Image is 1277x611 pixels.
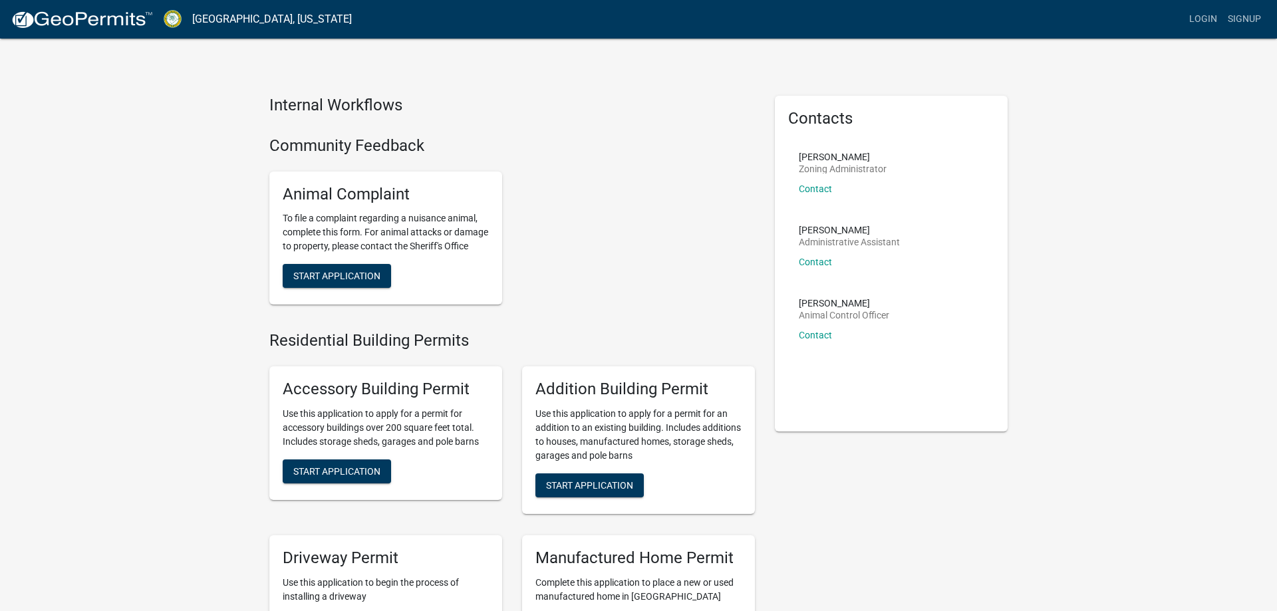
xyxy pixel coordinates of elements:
p: Use this application to apply for a permit for an addition to an existing building. Includes addi... [535,407,742,463]
p: [PERSON_NAME] [799,299,889,308]
h5: Manufactured Home Permit [535,549,742,568]
p: To file a complaint regarding a nuisance animal, complete this form. For animal attacks or damage... [283,211,489,253]
a: Login [1184,7,1222,32]
h4: Internal Workflows [269,96,755,115]
h4: Residential Building Permits [269,331,755,350]
p: [PERSON_NAME] [799,225,900,235]
a: [GEOGRAPHIC_DATA], [US_STATE] [192,8,352,31]
h5: Accessory Building Permit [283,380,489,399]
a: Signup [1222,7,1266,32]
button: Start Application [283,264,391,288]
button: Start Application [283,459,391,483]
p: [PERSON_NAME] [799,152,887,162]
a: Contact [799,330,832,340]
p: Administrative Assistant [799,237,900,247]
p: Complete this application to place a new or used manufactured home in [GEOGRAPHIC_DATA] [535,576,742,604]
p: Use this application to apply for a permit for accessory buildings over 200 square feet total. In... [283,407,489,449]
h4: Community Feedback [269,136,755,156]
img: Crawford County, Georgia [164,10,182,28]
h5: Driveway Permit [283,549,489,568]
a: Contact [799,183,832,194]
h5: Addition Building Permit [535,380,742,399]
h5: Contacts [788,109,994,128]
span: Start Application [546,479,633,490]
span: Start Application [293,465,380,476]
h5: Animal Complaint [283,185,489,204]
span: Start Application [293,271,380,281]
a: Contact [799,257,832,267]
button: Start Application [535,473,644,497]
p: Zoning Administrator [799,164,887,174]
p: Animal Control Officer [799,310,889,320]
p: Use this application to begin the process of installing a driveway [283,576,489,604]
